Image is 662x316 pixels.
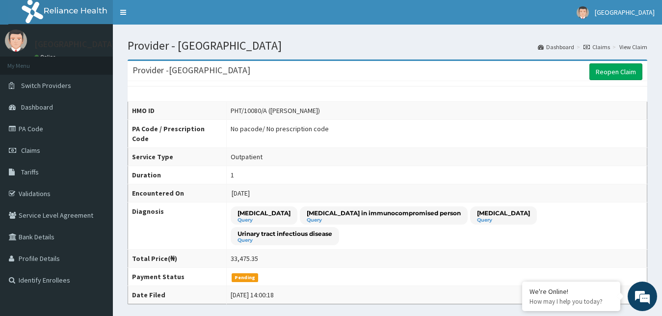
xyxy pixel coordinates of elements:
[595,8,655,17] span: [GEOGRAPHIC_DATA]
[132,66,250,75] h3: Provider - [GEOGRAPHIC_DATA]
[128,286,227,304] th: Date Filed
[128,250,227,268] th: Total Price(₦)
[21,146,40,155] span: Claims
[128,202,227,250] th: Diagnosis
[231,106,320,115] div: PHT/10080/A ([PERSON_NAME])
[583,43,610,51] a: Claims
[231,254,258,263] div: 33,475.35
[307,218,461,223] small: Query
[619,43,647,51] a: View Claim
[21,103,53,112] span: Dashboard
[231,124,329,134] div: No pacode / No prescription code
[128,268,227,286] th: Payment Status
[477,218,530,223] small: Query
[5,29,27,52] img: User Image
[232,189,250,198] span: [DATE]
[128,120,227,148] th: PA Code / Prescription Code
[530,287,613,296] div: We're Online!
[589,63,642,80] a: Reopen Claim
[232,273,259,282] span: Pending
[21,168,39,176] span: Tariffs
[231,170,234,180] div: 1
[128,166,227,184] th: Duration
[231,152,263,162] div: Outpatient
[577,6,589,19] img: User Image
[538,43,574,51] a: Dashboard
[34,40,115,49] p: [GEOGRAPHIC_DATA]
[128,39,647,52] h1: Provider - [GEOGRAPHIC_DATA]
[128,184,227,202] th: Encountered On
[231,290,274,300] div: [DATE] 14:00:18
[21,81,71,90] span: Switch Providers
[128,148,227,166] th: Service Type
[238,230,332,238] p: Urinary tract infectious disease
[530,297,613,306] p: How may I help you today?
[307,209,461,217] p: [MEDICAL_DATA] in immunocompromised person
[34,54,58,60] a: Online
[128,102,227,120] th: HMO ID
[238,218,291,223] small: Query
[238,238,332,243] small: Query
[238,209,291,217] p: [MEDICAL_DATA]
[477,209,530,217] p: [MEDICAL_DATA]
